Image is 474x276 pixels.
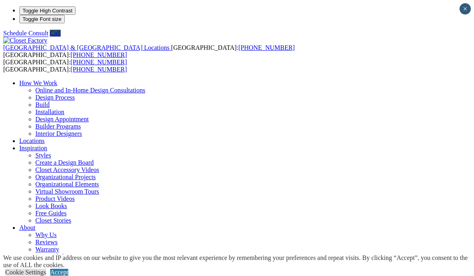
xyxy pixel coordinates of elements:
[460,3,471,14] button: Close
[19,145,47,151] a: Inspiration
[35,123,81,130] a: Builder Programs
[71,59,127,65] a: [PHONE_NUMBER]
[19,80,57,86] a: How We Work
[238,44,294,51] a: [PHONE_NUMBER]
[3,59,127,73] span: [GEOGRAPHIC_DATA]: [GEOGRAPHIC_DATA]:
[3,44,171,51] a: [GEOGRAPHIC_DATA] & [GEOGRAPHIC_DATA] Locations
[3,254,474,269] div: We use cookies and IP address on our website to give you the most relevant experience by remember...
[35,94,75,101] a: Design Process
[35,195,75,202] a: Product Videos
[3,30,48,37] a: Schedule Consult
[35,108,64,115] a: Installation
[35,210,67,217] a: Free Guides
[3,44,170,51] span: [GEOGRAPHIC_DATA] & [GEOGRAPHIC_DATA] Locations
[35,217,71,224] a: Closet Stories
[3,44,295,58] span: [GEOGRAPHIC_DATA]: [GEOGRAPHIC_DATA]:
[35,231,57,238] a: Why Us
[35,239,57,245] a: Reviews
[35,101,50,108] a: Build
[19,224,35,231] a: About
[5,269,46,276] a: Cookie Settings
[35,116,89,123] a: Design Appointment
[35,253,71,260] a: Sustainability
[19,137,45,144] a: Locations
[50,30,61,37] a: Call
[35,159,94,166] a: Create a Design Board
[19,6,76,15] button: Toggle High Contrast
[35,130,82,137] a: Interior Designers
[35,152,51,159] a: Styles
[3,37,47,44] img: Closet Factory
[71,51,127,58] a: [PHONE_NUMBER]
[35,166,99,173] a: Closet Accessory Videos
[35,246,59,253] a: Warranty
[35,188,99,195] a: Virtual Showroom Tours
[22,8,72,14] span: Toggle High Contrast
[50,269,68,276] a: Accept
[35,174,96,180] a: Organizational Projects
[71,66,127,73] a: [PHONE_NUMBER]
[35,87,145,94] a: Online and In-Home Design Consultations
[19,15,65,23] button: Toggle Font size
[35,181,99,188] a: Organizational Elements
[35,202,67,209] a: Look Books
[22,16,61,22] span: Toggle Font size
